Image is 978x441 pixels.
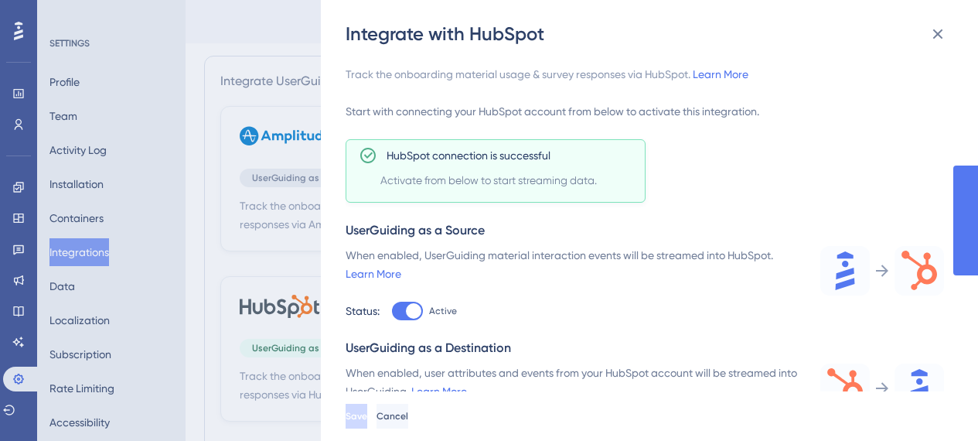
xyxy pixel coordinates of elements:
div: UserGuiding as a Destination [346,339,944,357]
div: Track the onboarding material usage & survey responses via HubSpot. [346,65,944,84]
a: Learn More [346,268,401,280]
div: Integrate with HubSpot [346,22,956,46]
div: Start with connecting your HubSpot account from below to activate this integration. [346,102,944,121]
span: Activate from below to start streaming data. [380,171,639,190]
iframe: UserGuiding AI Assistant Launcher [913,380,959,426]
a: Learn More [693,68,748,80]
div: Status: [346,302,380,320]
a: Learn More [411,385,467,398]
div: When enabled, UserGuiding material interaction events will be streamed into HubSpot. [346,246,802,283]
div: UserGuiding as a Source [346,221,944,240]
span: Cancel [377,410,408,422]
span: HubSpot connection is successful [387,146,550,165]
button: Save [346,404,367,429]
span: Save [346,410,367,422]
span: Active [429,305,457,317]
div: When enabled, user attributes and events from your HubSpot account will be streamed into UserGuid... [346,364,802,401]
button: Cancel [377,404,408,429]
